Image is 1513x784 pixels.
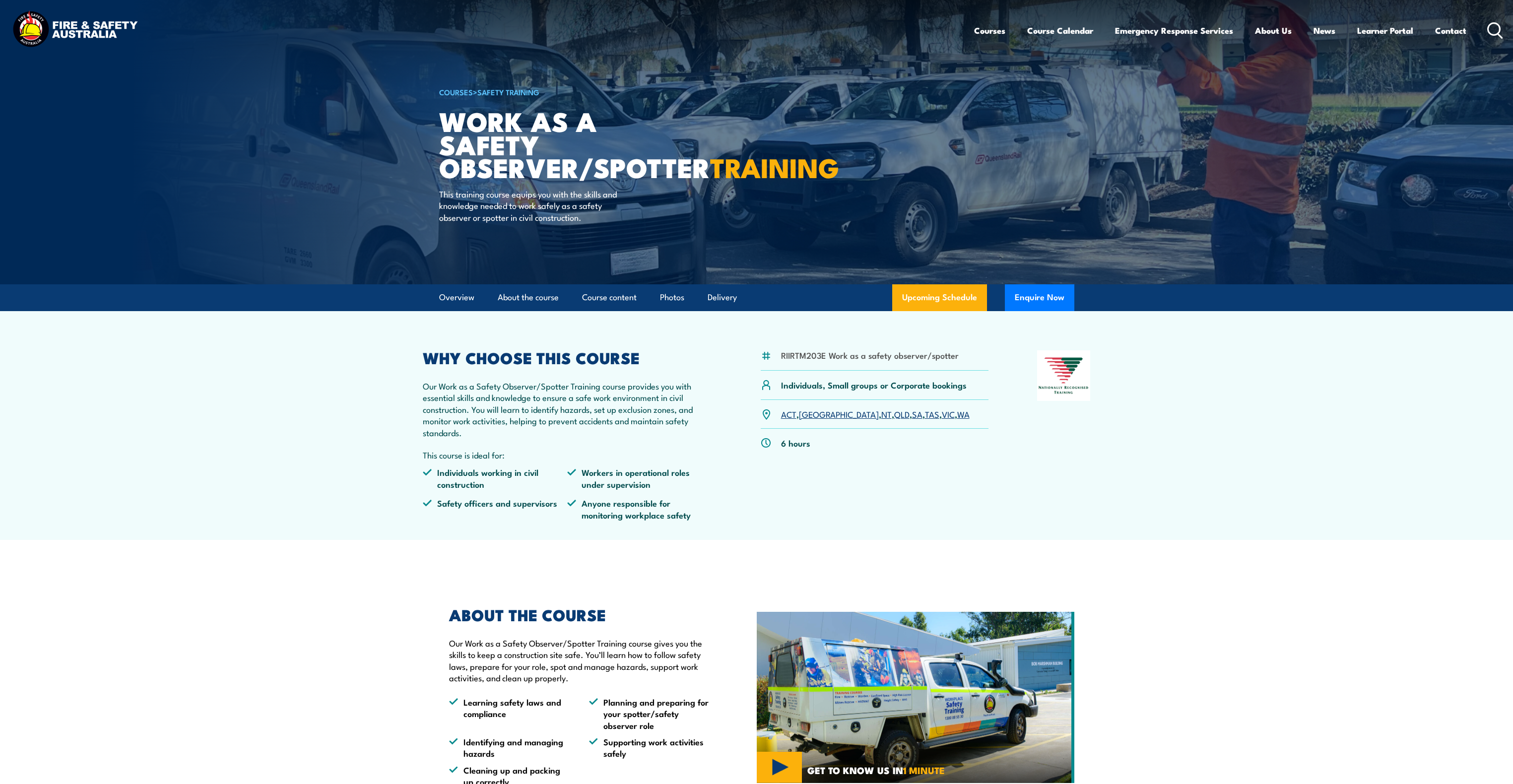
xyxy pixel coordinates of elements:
a: Safety Training [477,86,539,97]
a: Emergency Response Services [1115,17,1233,44]
li: Learning safety laws and compliance [449,696,571,731]
a: Upcoming Schedule [892,284,987,311]
img: Website Video Tile (3) [757,612,1074,784]
a: Course content [582,284,637,311]
img: Nationally Recognised Training logo. [1037,350,1091,401]
p: Individuals, Small groups or Corporate bookings [781,379,967,391]
p: , , , , , , , [781,408,970,420]
h2: ABOUT THE COURSE [449,607,711,621]
strong: TRAINING [710,146,839,187]
h2: WHY CHOOSE THIS COURSE [423,350,713,364]
a: About the course [498,284,559,311]
a: Course Calendar [1027,17,1093,44]
a: [GEOGRAPHIC_DATA] [799,408,879,420]
p: 6 hours [781,437,810,449]
li: Anyone responsible for monitoring workplace safety [567,497,712,521]
p: Our Work as a Safety Observer/Spotter Training course provides you with essential skills and know... [423,380,713,438]
a: News [1314,17,1335,44]
h1: Work as a Safety Observer/Spotter [439,109,684,179]
a: Overview [439,284,474,311]
a: TAS [925,408,939,420]
span: GET TO KNOW US IN [807,766,945,775]
li: Safety officers and supervisors [423,497,568,521]
p: This course is ideal for: [423,449,713,460]
li: RIIRTM203E Work as a safety observer/spotter [781,349,959,361]
a: NT [881,408,892,420]
a: Learner Portal [1357,17,1413,44]
a: SA [912,408,922,420]
button: Enquire Now [1005,284,1074,311]
a: QLD [894,408,910,420]
li: Supporting work activities safely [589,736,711,759]
a: WA [957,408,970,420]
a: Photos [660,284,684,311]
a: ACT [781,408,796,420]
li: Identifying and managing hazards [449,736,571,759]
a: Contact [1435,17,1466,44]
a: Delivery [708,284,737,311]
a: About Us [1255,17,1292,44]
strong: 1 MINUTE [903,763,945,777]
a: Courses [974,17,1005,44]
li: Planning and preparing for your spotter/safety observer role [589,696,711,731]
h6: > [439,86,684,98]
li: Workers in operational roles under supervision [567,466,712,490]
p: This training course equips you with the skills and knowledge needed to work safely as a safety o... [439,188,620,223]
p: Our Work as a Safety Observer/Spotter Training course gives you the skills to keep a construction... [449,637,711,684]
a: VIC [942,408,955,420]
a: COURSES [439,86,473,97]
li: Individuals working in civil construction [423,466,568,490]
